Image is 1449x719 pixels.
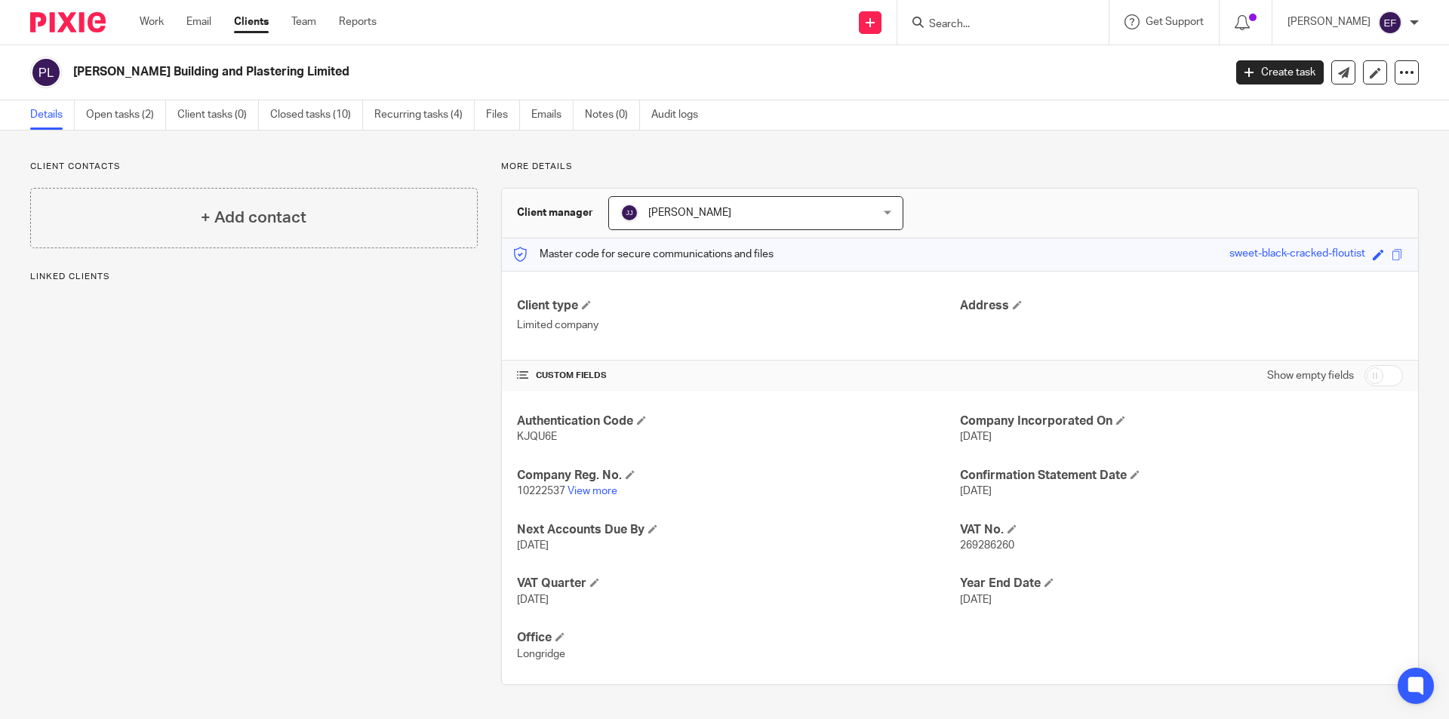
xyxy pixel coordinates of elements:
a: Clients [234,14,269,29]
p: [PERSON_NAME] [1287,14,1371,29]
span: Get Support [1146,17,1204,27]
h3: Client manager [517,205,593,220]
h4: VAT Quarter [517,576,960,591]
p: Linked clients [30,271,478,283]
h4: Confirmation Statement Date [960,468,1403,484]
p: Limited company [517,318,960,333]
input: Search [928,18,1063,32]
a: Audit logs [651,100,709,130]
span: Longridge [517,649,565,659]
a: Team [291,14,316,29]
span: [DATE] [960,432,992,442]
a: Open tasks (2) [86,100,166,130]
h4: + Add contact [201,206,306,229]
h2: [PERSON_NAME] Building and Plastering Limited [73,64,986,80]
h4: Next Accounts Due By [517,522,960,538]
img: Pixie [30,12,106,32]
div: sweet-black-cracked-floutist [1229,246,1365,263]
a: Details [30,100,75,130]
a: Client tasks (0) [177,100,259,130]
span: KJQU6E [517,432,557,442]
h4: Company Incorporated On [960,413,1403,429]
p: Master code for secure communications and files [513,247,774,262]
a: Email [186,14,211,29]
span: [DATE] [517,595,549,605]
span: [DATE] [517,540,549,551]
h4: Year End Date [960,576,1403,591]
span: 269286260 [960,540,1014,551]
label: Show empty fields [1267,368,1354,383]
a: Reports [339,14,377,29]
a: Work [140,14,164,29]
h4: Address [960,298,1403,314]
h4: VAT No. [960,522,1403,538]
img: svg%3E [1378,11,1402,35]
h4: CUSTOM FIELDS [517,370,960,382]
p: Client contacts [30,161,478,173]
a: Closed tasks (10) [270,100,363,130]
h4: Company Reg. No. [517,468,960,484]
span: 10222537 [517,486,565,496]
a: Notes (0) [585,100,640,130]
img: svg%3E [620,204,638,222]
a: Files [486,100,520,130]
p: More details [501,161,1419,173]
h4: Office [517,630,960,646]
a: Emails [531,100,574,130]
span: [DATE] [960,486,992,496]
img: svg%3E [30,57,62,88]
span: [PERSON_NAME] [648,207,731,218]
a: View more [568,486,617,496]
h4: Client type [517,298,960,314]
h4: Authentication Code [517,413,960,429]
a: Recurring tasks (4) [374,100,475,130]
span: [DATE] [960,595,992,605]
a: Create task [1236,60,1324,84]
